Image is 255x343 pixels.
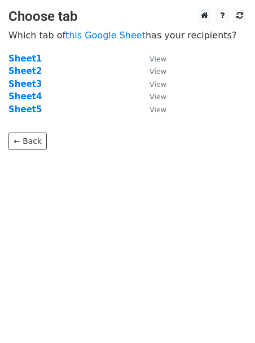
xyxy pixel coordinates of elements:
a: View [138,79,166,89]
small: View [150,105,166,114]
a: View [138,104,166,115]
h3: Choose tab [8,8,247,25]
a: Sheet2 [8,66,42,76]
a: View [138,91,166,102]
a: Sheet3 [8,79,42,89]
a: Sheet4 [8,91,42,102]
a: View [138,66,166,76]
a: Sheet1 [8,54,42,64]
a: ← Back [8,133,47,150]
small: View [150,93,166,101]
small: View [150,55,166,63]
small: View [150,67,166,76]
small: View [150,80,166,89]
a: View [138,54,166,64]
a: Sheet5 [8,104,42,115]
a: this Google Sheet [65,30,146,41]
p: Which tab of has your recipients? [8,29,247,41]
